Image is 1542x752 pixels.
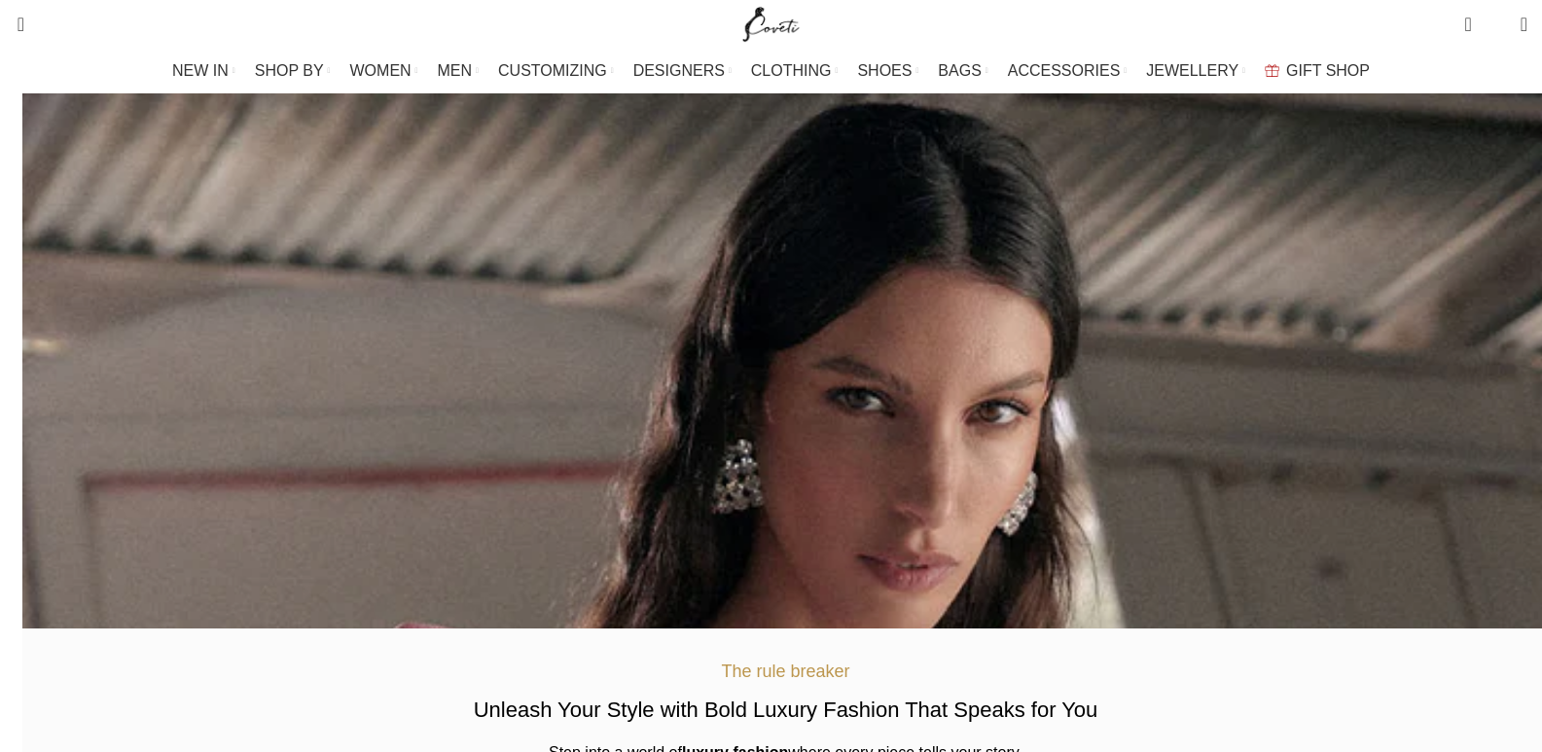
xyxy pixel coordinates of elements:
[1146,61,1238,80] span: JEWELLERY
[633,61,725,80] span: DESIGNERS
[1008,52,1128,90] a: ACCESSORIES
[633,52,732,90] a: DESIGNERS
[857,61,912,80] span: SHOES
[1286,61,1370,80] span: GIFT SHOP
[438,52,479,90] a: MEN
[1265,64,1279,77] img: GiftBag
[1265,52,1370,90] a: GIFT SHOP
[255,52,331,90] a: SHOP BY
[938,61,981,80] span: BAGS
[1146,52,1245,90] a: JEWELLERY
[1490,19,1505,34] span: 0
[1008,61,1121,80] span: ACCESSORIES
[350,52,418,90] a: WOMEN
[751,52,839,90] a: CLOTHING
[738,15,804,31] a: Site logo
[857,52,918,90] a: SHOES
[350,61,412,80] span: WOMEN
[255,61,324,80] span: SHOP BY
[5,52,1537,90] div: Main navigation
[498,61,607,80] span: CUSTOMIZING
[1466,10,1481,24] span: 0
[172,52,235,90] a: NEW IN
[1454,5,1481,44] a: 0
[498,52,614,90] a: CUSTOMIZING
[438,61,473,80] span: MEN
[938,52,987,90] a: BAGS
[474,696,1098,726] h2: Unleash Your Style with Bold Luxury Fashion That Speaks for You
[1487,5,1506,44] div: My Wishlist
[172,61,229,80] span: NEW IN
[751,61,832,80] span: CLOTHING
[5,5,24,44] a: Search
